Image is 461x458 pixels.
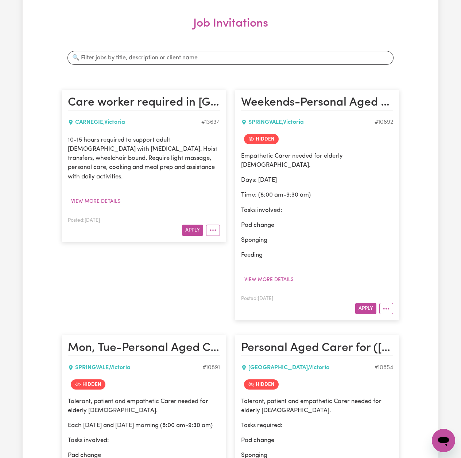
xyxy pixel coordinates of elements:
[71,379,105,390] span: Job is hidden
[241,250,393,260] p: Feeding
[68,341,220,356] h2: Mon, Tue-Personal Aged Carer for Adult Female
[68,436,220,445] p: Tasks involved:
[355,303,376,314] button: Apply for job
[68,363,202,372] div: SPRINGVALE , Victoria
[241,206,393,215] p: Tasks involved:
[67,51,394,65] input: 🔍 Filter jobs by title, description or client name
[244,379,279,390] span: Job is hidden
[432,429,455,452] iframe: Button to launch messaging window
[241,221,393,230] p: Pad change
[241,436,393,445] p: Pad change
[241,363,374,372] div: [GEOGRAPHIC_DATA] , Victoria
[68,218,100,223] span: Posted: [DATE]
[374,363,393,372] div: Job ID #10854
[68,135,220,181] p: 10-15 hours required to support adult [DEMOGRAPHIC_DATA] with [MEDICAL_DATA]. Hoist transfers, wh...
[241,421,393,430] p: Tasks required:
[241,274,297,285] button: View more details
[241,175,393,185] p: Days: [DATE]
[241,151,393,170] p: Empathetic Carer needed for elderly [DEMOGRAPHIC_DATA].
[68,118,201,127] div: CARNEGIE , Victoria
[68,397,220,415] p: Tolerant, patient and empathetic Carer needed for elderly [DEMOGRAPHIC_DATA].
[241,236,393,245] p: Sponging
[241,296,273,301] span: Posted: [DATE]
[241,397,393,415] p: Tolerant, patient and empathetic Carer needed for elderly [DEMOGRAPHIC_DATA].
[241,118,375,127] div: SPRINGVALE , Victoria
[182,225,203,236] button: Apply for job
[244,134,279,144] span: Job is hidden
[379,303,393,314] button: More options
[68,421,220,430] p: Each [DATE] and [DATE] morning (8:00 am-9:30 am)
[68,96,220,110] h2: Care worker required in Carnegie
[241,96,393,110] h2: Weekends-Personal Aged Carer for (Female) Adult
[202,363,220,372] div: Job ID #10891
[62,17,399,42] h2: Job Invitations
[375,118,393,127] div: Job ID #10892
[206,225,220,236] button: More options
[68,196,124,207] button: View more details
[241,190,393,200] p: Time: (8:00 am-9:30 am)
[241,341,393,356] h2: Personal Aged Carer for (Female) Adult
[201,118,220,127] div: Job ID #13634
